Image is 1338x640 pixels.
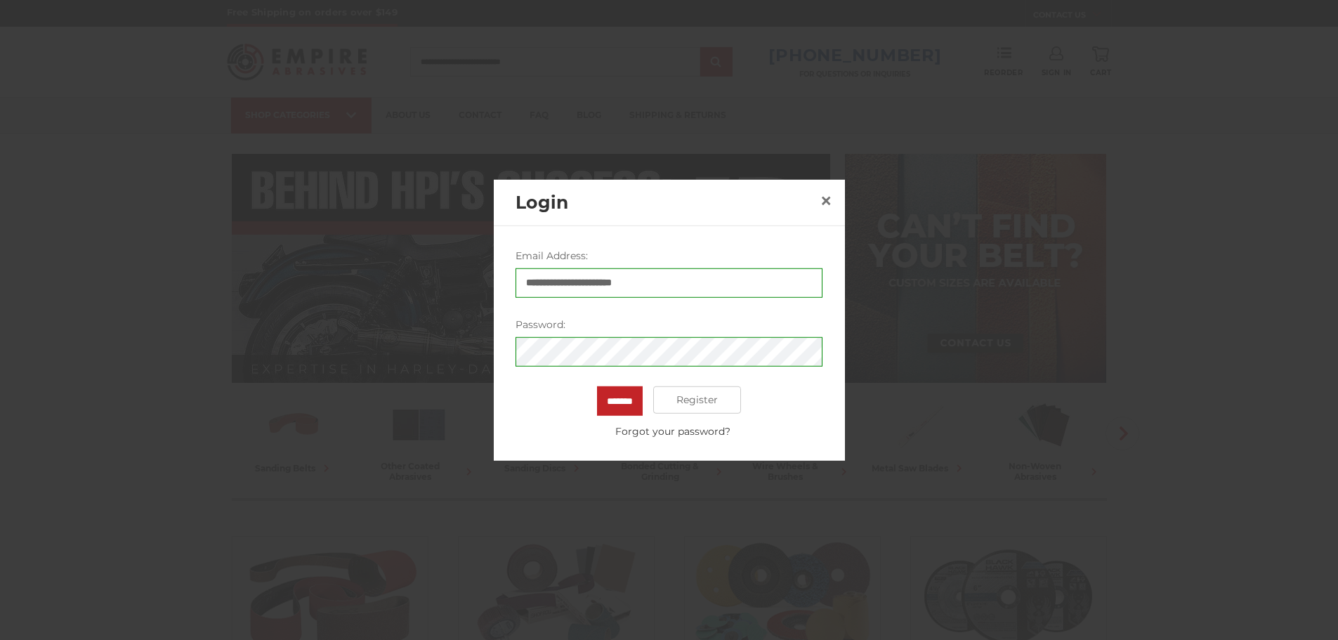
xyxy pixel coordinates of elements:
[516,189,815,216] h2: Login
[516,317,822,332] label: Password:
[815,190,837,212] a: Close
[523,424,822,438] a: Forgot your password?
[820,187,832,214] span: ×
[653,386,741,414] a: Register
[516,248,822,263] label: Email Address:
